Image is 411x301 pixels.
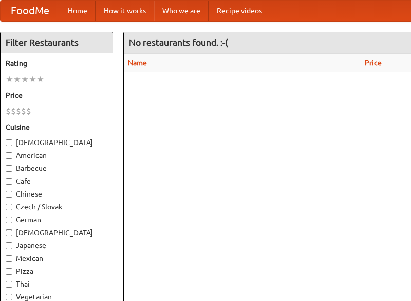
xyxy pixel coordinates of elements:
input: Mexican [6,255,12,262]
a: Name [128,59,147,67]
h5: Cuisine [6,122,107,132]
input: Vegetarian [6,294,12,300]
label: Cafe [6,176,107,186]
label: [DEMOGRAPHIC_DATA] [6,137,107,148]
a: FoodMe [1,1,60,21]
h4: Filter Restaurants [1,32,113,53]
li: ★ [13,74,21,85]
a: Price [365,59,382,67]
li: ★ [21,74,29,85]
label: Mexican [6,253,107,263]
input: German [6,217,12,223]
input: Chinese [6,191,12,198]
li: $ [26,105,31,117]
li: ★ [36,74,44,85]
li: ★ [6,74,13,85]
ng-pluralize: No restaurants found. :-( [129,38,228,47]
li: $ [6,105,11,117]
h5: Rating [6,58,107,68]
label: American [6,150,107,161]
label: German [6,215,107,225]
li: ★ [29,74,36,85]
label: Japanese [6,240,107,251]
li: $ [11,105,16,117]
input: American [6,152,12,159]
input: Thai [6,281,12,288]
input: Japanese [6,242,12,249]
label: Czech / Slovak [6,202,107,212]
label: Barbecue [6,163,107,173]
a: How it works [96,1,154,21]
a: Home [60,1,96,21]
a: Recipe videos [209,1,270,21]
label: Pizza [6,266,107,276]
input: Cafe [6,178,12,185]
input: [DEMOGRAPHIC_DATA] [6,229,12,236]
input: Pizza [6,268,12,275]
input: Barbecue [6,165,12,172]
input: [DEMOGRAPHIC_DATA] [6,139,12,146]
label: [DEMOGRAPHIC_DATA] [6,227,107,238]
input: Czech / Slovak [6,204,12,210]
label: Chinese [6,189,107,199]
li: $ [16,105,21,117]
li: $ [21,105,26,117]
a: Who we are [154,1,209,21]
label: Thai [6,279,107,289]
h5: Price [6,90,107,100]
